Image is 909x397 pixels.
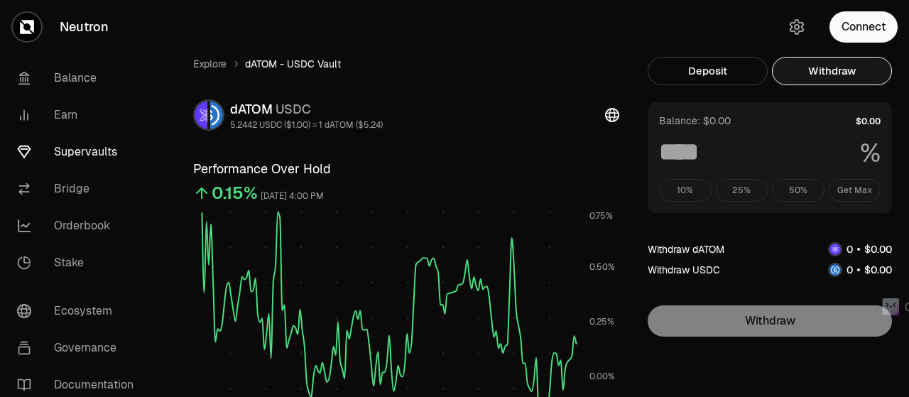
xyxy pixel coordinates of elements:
img: dATOM Logo [829,244,841,255]
div: Balance: $0.00 [659,114,731,128]
a: Stake [6,244,153,281]
tspan: 0.25% [589,316,614,327]
div: Withdraw dATOM [648,242,724,256]
tspan: 0.50% [589,261,615,273]
div: dATOM [230,99,383,119]
a: Explore [193,57,227,71]
tspan: 0.75% [589,210,613,222]
a: Balance [6,60,153,97]
a: Supervaults [6,134,153,170]
a: Earn [6,97,153,134]
div: [DATE] 4:00 PM [261,188,324,205]
a: Ecosystem [6,293,153,330]
img: USDC Logo [210,101,223,129]
a: Orderbook [6,207,153,244]
button: Deposit [648,57,768,85]
img: dATOM Logo [195,101,207,129]
span: % [860,139,881,168]
nav: breadcrumb [193,57,619,71]
span: USDC [276,101,311,117]
h3: Performance Over Hold [193,159,619,179]
div: 5.2442 USDC ($1.00) = 1 dATOM ($5.24) [230,119,383,131]
button: Connect [829,11,898,43]
img: USDC Logo [829,264,841,276]
button: Withdraw [772,57,892,85]
a: Bridge [6,170,153,207]
div: Withdraw USDC [648,263,720,277]
span: dATOM - USDC Vault [245,57,341,71]
a: Governance [6,330,153,366]
tspan: 0.00% [589,371,615,382]
div: 0.15% [212,182,258,205]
